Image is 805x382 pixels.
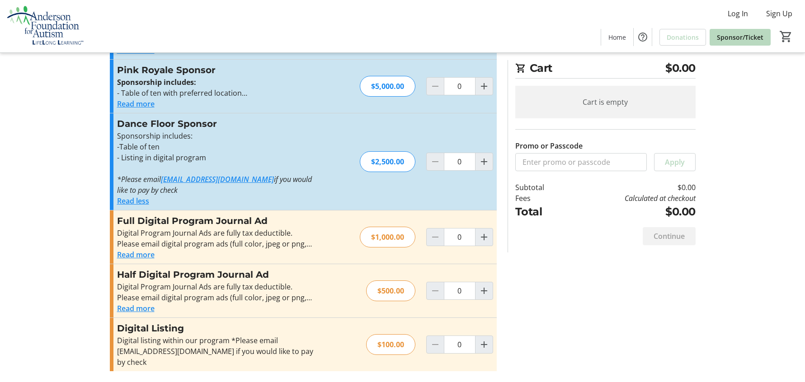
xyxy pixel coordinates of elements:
[475,228,493,246] button: Increment by one
[117,281,315,303] div: Digital Program Journal Ads are fully tax deductible. Please email digital program ads (full colo...
[444,77,475,95] input: Pink Royale Sponsor Quantity
[117,303,155,314] button: Read more
[117,130,315,141] p: Sponsorship includes:
[360,227,415,247] div: $1,000.00
[475,78,493,95] button: Increment by one
[710,29,771,46] a: Sponsor/Ticket
[634,28,652,46] button: Help
[667,33,699,42] span: Donations
[515,140,583,151] label: Promo or Passcode
[654,153,696,171] button: Apply
[720,6,755,21] button: Log In
[515,60,696,79] h2: Cart
[659,29,706,46] a: Donations
[567,204,695,220] td: $0.00
[117,196,149,206] button: Read less
[608,33,626,42] span: Home
[766,8,792,19] span: Sign Up
[117,117,315,130] h3: Dance Floor Sponsor
[444,153,475,171] input: Dance Floor Sponsor Quantity
[360,76,415,97] div: $5,000.00
[117,268,315,281] h3: Half Digital Program Journal Ad
[444,228,475,246] input: Full Digital Program Journal Ad Quantity
[117,249,155,260] button: Read more
[728,8,748,19] span: Log In
[717,33,763,42] span: Sponsor/Ticket
[567,193,695,204] td: Calculated at checkout
[366,334,415,355] div: $100.00
[665,157,685,168] span: Apply
[567,182,695,193] td: $0.00
[117,335,315,368] div: Digital listing within our program *Please email [EMAIL_ADDRESS][DOMAIN_NAME] if you would like t...
[475,336,493,353] button: Increment by one
[475,153,493,170] button: Increment by one
[117,88,315,98] p: - Table of ten with preferred location
[117,77,196,87] strong: Sponsorship includes:
[444,282,475,300] input: Half Digital Program Journal Ad Quantity
[117,228,315,249] div: Digital Program Journal Ads are fully tax deductible. Please email digital program ads (full colo...
[759,6,800,21] button: Sign Up
[117,141,315,152] p: -Table of ten
[117,321,315,335] h3: Digital Listing
[515,86,696,118] div: Cart is empty
[117,63,315,77] h3: Pink Royale Sponsor
[515,193,568,204] td: Fees
[117,98,155,109] button: Read more
[665,60,696,76] span: $0.00
[366,280,415,301] div: $500.00
[161,174,274,184] a: [EMAIL_ADDRESS][DOMAIN_NAME]
[360,151,415,172] div: $2,500.00
[117,214,315,228] h3: Full Digital Program Journal Ad
[475,282,493,299] button: Increment by one
[515,204,568,220] td: Total
[444,335,475,354] input: Digital Listing Quantity
[515,182,568,193] td: Subtotal
[515,153,647,171] input: Enter promo or passcode
[117,152,315,163] p: - Listing in digital program
[5,4,86,49] img: Anderson Foundation for Autism 's Logo
[778,28,794,45] button: Cart
[601,29,633,46] a: Home
[117,174,312,195] em: *Please email if you would like to pay by check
